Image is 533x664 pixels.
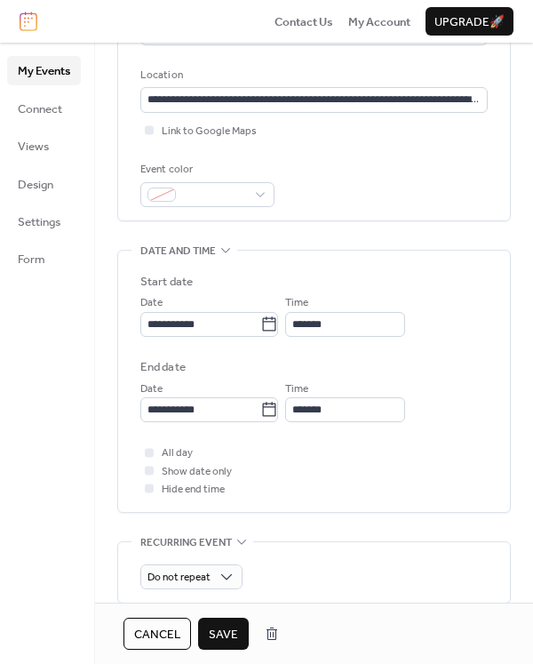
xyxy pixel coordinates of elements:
[18,176,53,194] span: Design
[140,294,163,312] span: Date
[7,170,81,198] a: Design
[348,13,410,31] span: My Account
[434,13,505,31] span: Upgrade 🚀
[426,7,513,36] button: Upgrade🚀
[140,67,484,84] div: Location
[285,294,308,312] span: Time
[18,138,49,156] span: Views
[209,626,238,644] span: Save
[162,463,232,481] span: Show date only
[140,243,216,260] span: Date and time
[140,273,193,291] div: Start date
[18,213,60,231] span: Settings
[162,444,193,462] span: All day
[140,358,186,376] div: End date
[7,56,81,84] a: My Events
[274,13,333,31] span: Contact Us
[7,244,81,273] a: Form
[123,618,191,650] button: Cancel
[140,161,271,179] div: Event color
[348,12,410,30] a: My Account
[147,567,211,588] span: Do not repeat
[285,380,308,398] span: Time
[18,62,70,80] span: My Events
[7,94,81,123] a: Connect
[162,481,225,499] span: Hide end time
[140,533,232,551] span: Recurring event
[18,100,62,118] span: Connect
[7,132,81,160] a: Views
[162,123,257,140] span: Link to Google Maps
[198,618,249,650] button: Save
[274,12,333,30] a: Contact Us
[140,380,163,398] span: Date
[18,251,45,268] span: Form
[7,207,81,236] a: Settings
[20,12,37,31] img: logo
[134,626,180,644] span: Cancel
